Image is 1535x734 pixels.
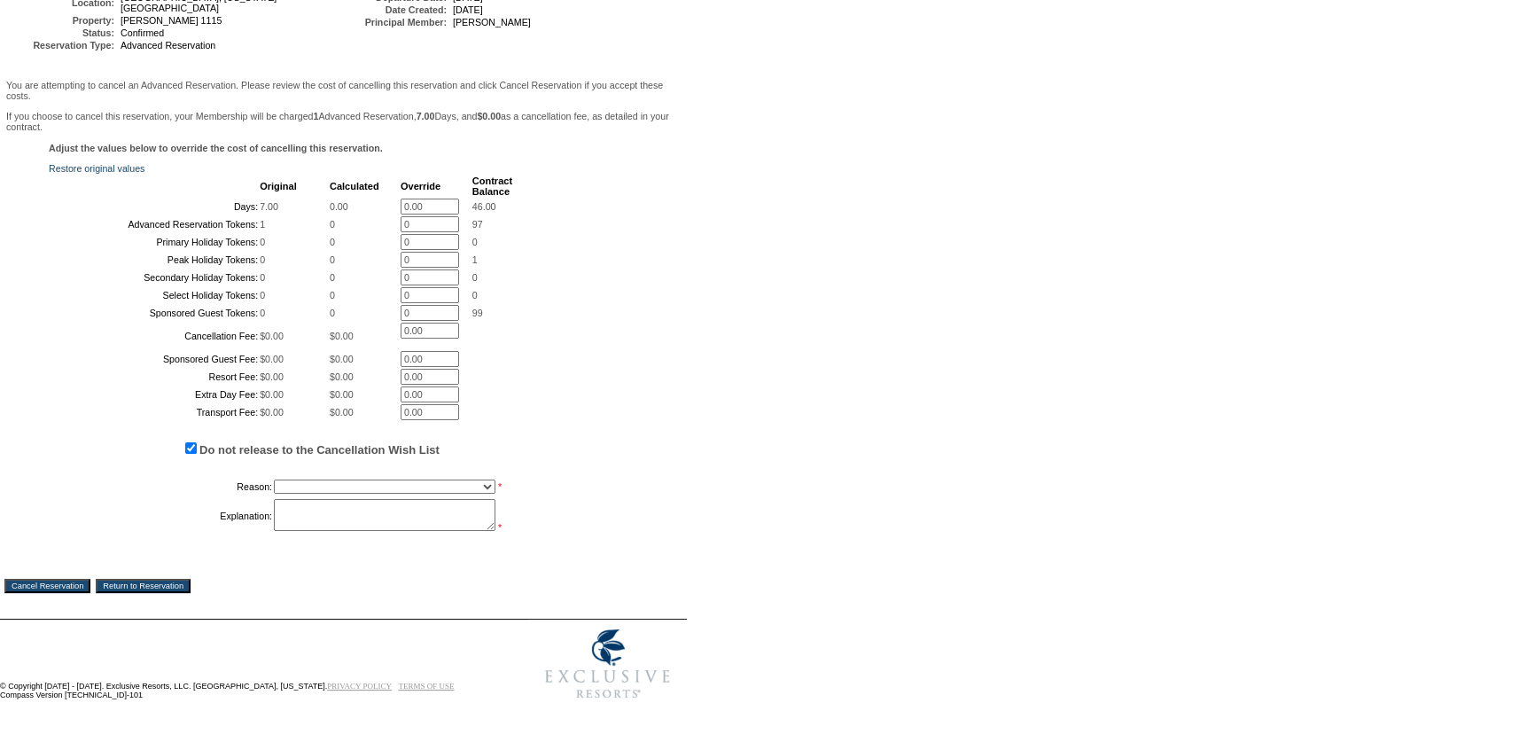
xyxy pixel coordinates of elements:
a: TERMS OF USE [399,682,455,691]
span: $0.00 [260,389,284,400]
td: Property: [8,15,114,26]
td: Advanced Reservation Tokens: [51,216,258,232]
b: 1 [314,111,319,121]
b: Override [401,181,440,191]
td: Days: [51,199,258,215]
p: You are attempting to cancel an Advanced Reservation. Please review the cost of cancelling this r... [6,80,681,101]
span: [PERSON_NAME] 1115 [121,15,222,26]
img: Exclusive Resorts [528,620,687,708]
span: 0 [260,237,265,247]
a: Restore original values [49,163,144,174]
a: PRIVACY POLICY [327,682,392,691]
b: Original [260,181,297,191]
span: 0 [260,290,265,301]
span: $0.00 [330,331,354,341]
span: 0.00 [330,201,348,212]
td: Peak Holiday Tokens: [51,252,258,268]
span: 0 [330,290,335,301]
b: Adjust the values below to override the cost of cancelling this reservation. [49,143,383,153]
label: Do not release to the Cancellation Wish List [199,443,440,457]
span: 0 [260,272,265,283]
span: 0 [330,254,335,265]
span: 0 [472,272,478,283]
td: Date Created: [340,4,447,15]
input: Return to Reservation [96,579,191,593]
td: Status: [8,27,114,38]
span: 0 [260,308,265,318]
b: Contract Balance [472,176,512,197]
span: 7.00 [260,201,278,212]
td: Explanation: [51,499,272,533]
span: $0.00 [330,407,354,418]
span: 0 [330,308,335,318]
span: $0.00 [330,371,354,382]
b: $0.00 [477,111,501,121]
span: $0.00 [330,354,354,364]
span: $0.00 [260,354,284,364]
td: Cancellation Fee: [51,323,258,349]
b: 7.00 [417,111,435,121]
span: 0 [472,290,478,301]
td: Principal Member: [340,17,447,27]
span: 1 [472,254,478,265]
td: Reason: [51,476,272,497]
input: Cancel Reservation [4,579,90,593]
span: 0 [260,254,265,265]
span: $0.00 [260,407,284,418]
span: [DATE] [453,4,483,15]
td: Sponsored Guest Tokens: [51,305,258,321]
td: Transport Fee: [51,404,258,420]
span: 0 [472,237,478,247]
span: Advanced Reservation [121,40,215,51]
td: Reservation Type: [8,40,114,51]
span: 0 [330,219,335,230]
span: $0.00 [330,389,354,400]
p: If you choose to cancel this reservation, your Membership will be charged Advanced Reservation, D... [6,111,681,132]
td: Extra Day Fee: [51,387,258,402]
span: [PERSON_NAME] [453,17,531,27]
b: Calculated [330,181,379,191]
span: 1 [260,219,265,230]
td: Secondary Holiday Tokens: [51,269,258,285]
span: 0 [330,237,335,247]
span: 46.00 [472,201,496,212]
span: $0.00 [260,371,284,382]
td: Select Holiday Tokens: [51,287,258,303]
td: Resort Fee: [51,369,258,385]
td: Primary Holiday Tokens: [51,234,258,250]
span: 99 [472,308,483,318]
span: 97 [472,219,483,230]
span: 0 [330,272,335,283]
span: Confirmed [121,27,164,38]
span: $0.00 [260,331,284,341]
td: Sponsored Guest Fee: [51,351,258,367]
